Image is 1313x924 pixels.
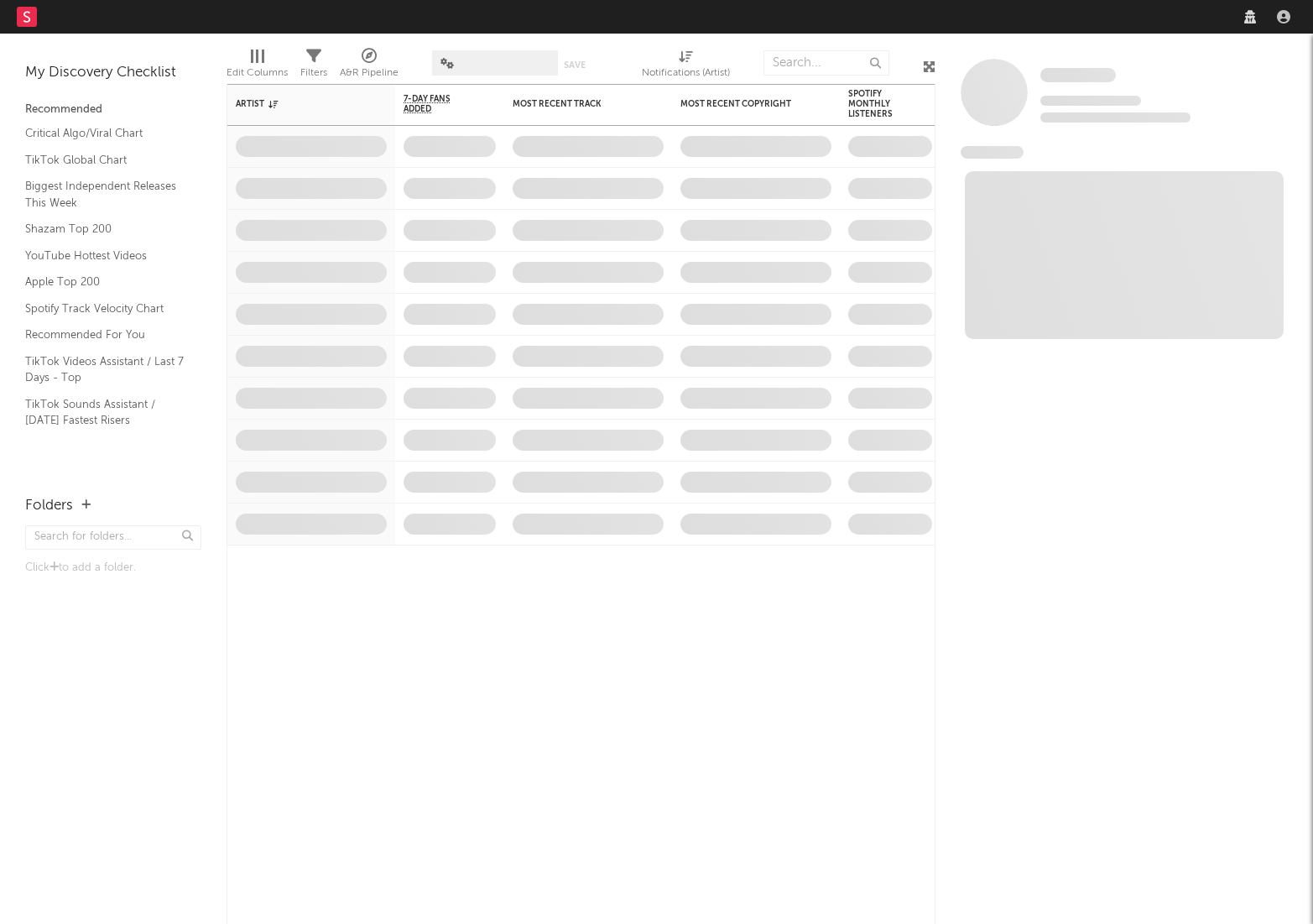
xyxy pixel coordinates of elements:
div: Notifications (Artist) [642,63,730,83]
span: 0 fans last week [1040,112,1191,123]
a: Shazam Top 200 [25,220,185,238]
input: Search for folders... [25,525,201,550]
span: Tracking Since: [DATE] [1040,96,1141,106]
a: Critical Algo/Viral Chart [25,124,185,143]
div: Edit Columns [227,63,288,83]
div: Artist [236,99,362,109]
a: Some Artist [1040,67,1116,84]
span: 7-Day Fans Added [404,94,471,114]
a: Recommended For You [25,326,185,344]
a: TikTok Sounds Assistant / [DATE] Fastest Risers [25,395,185,430]
span: News Feed [961,146,1024,159]
div: A&R Pipeline [340,63,399,83]
a: TikTok Videos Assistant / Last 7 Days - Top [25,352,185,387]
div: My Discovery Checklist [25,63,201,83]
div: Most Recent Copyright [680,99,806,109]
input: Search... [763,50,889,76]
div: Filters [300,63,327,83]
div: Edit Columns [227,42,288,91]
a: YouTube Hottest Videos [25,247,185,265]
div: Notifications (Artist) [642,42,730,91]
span: Some Artist [1040,68,1116,82]
a: Apple Top 200 [25,273,185,291]
div: Spotify Monthly Listeners [848,89,907,119]
button: Save [564,60,586,70]
div: Click to add a folder. [25,558,201,578]
div: Most Recent Track [513,99,638,109]
div: A&R Pipeline [340,42,399,91]
div: Folders [25,496,73,516]
div: Recommended [25,100,201,120]
a: Biggest Independent Releases This Week [25,177,185,211]
a: Spotify Track Velocity Chart [25,300,185,318]
a: TikTok Global Chart [25,151,185,170]
div: Filters [300,42,327,91]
